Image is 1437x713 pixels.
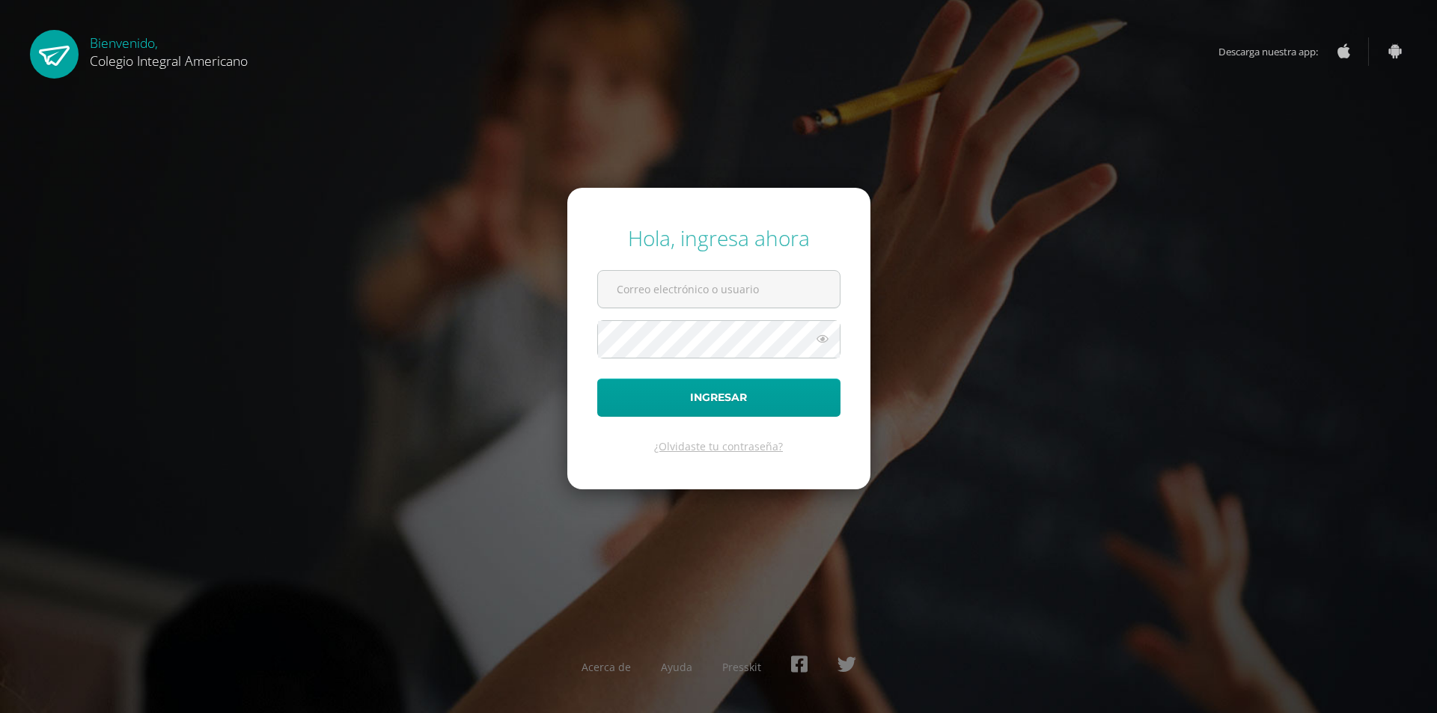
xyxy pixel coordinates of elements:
[597,224,840,252] div: Hola, ingresa ahora
[582,660,631,674] a: Acerca de
[1218,37,1333,66] span: Descarga nuestra app:
[654,439,783,453] a: ¿Olvidaste tu contraseña?
[598,271,840,307] input: Correo electrónico o usuario
[90,52,248,70] span: Colegio Integral Americano
[597,379,840,417] button: Ingresar
[661,660,692,674] a: Ayuda
[90,30,248,70] div: Bienvenido,
[722,660,761,674] a: Presskit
